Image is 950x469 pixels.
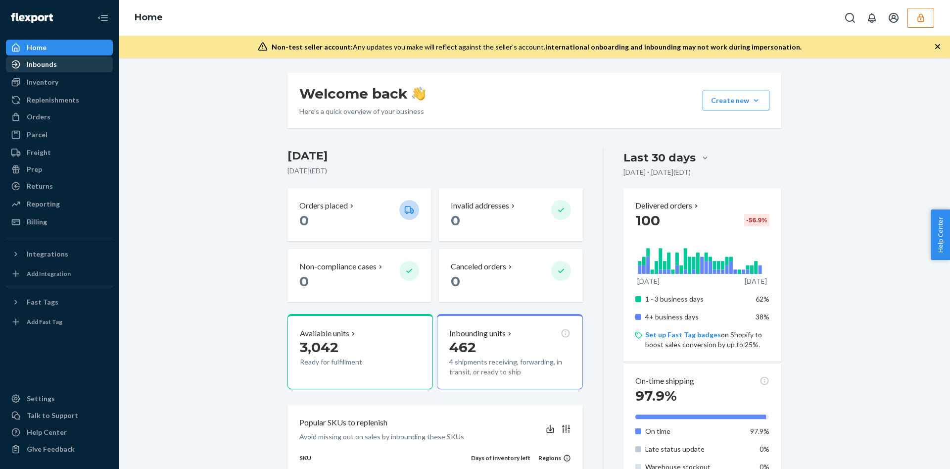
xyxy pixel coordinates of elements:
[299,273,309,290] span: 0
[744,214,769,226] div: -56.9 %
[623,167,691,177] p: [DATE] - [DATE] ( EDT )
[745,276,767,286] p: [DATE]
[27,199,60,209] div: Reporting
[93,8,113,28] button: Close Navigation
[623,150,696,165] div: Last 30 days
[637,276,660,286] p: [DATE]
[760,445,769,453] span: 0%
[27,43,47,52] div: Home
[884,8,903,28] button: Open account menu
[645,330,721,339] a: Set up Fast Tag badges
[27,130,47,140] div: Parcel
[437,314,582,389] button: Inbounding units4624 shipments receiving, forwarding, in transit, or ready to ship
[645,312,743,322] p: 4+ business days
[299,417,387,428] p: Popular SKUs to replenish
[6,196,113,212] a: Reporting
[6,127,113,143] a: Parcel
[635,375,694,387] p: On-time shipping
[756,313,769,321] span: 38%
[756,295,769,303] span: 62%
[6,214,113,230] a: Billing
[862,8,882,28] button: Open notifications
[451,261,506,272] p: Canceled orders
[27,297,58,307] div: Fast Tags
[6,92,113,108] a: Replenishments
[6,391,113,407] a: Settings
[449,339,476,356] span: 462
[300,328,349,339] p: Available units
[645,330,769,350] p: on Shopify to boost sales conversion by up to 25%.
[299,85,426,103] h1: Welcome back
[299,261,377,272] p: Non-compliance cases
[635,212,660,229] span: 100
[6,145,113,160] a: Freight
[27,164,42,174] div: Prep
[272,43,353,51] span: Non-test seller account:
[6,109,113,125] a: Orders
[27,394,55,404] div: Settings
[703,91,769,110] button: Create new
[6,178,113,194] a: Returns
[6,161,113,177] a: Prep
[27,148,51,157] div: Freight
[931,209,950,260] button: Help Center
[299,432,464,442] p: Avoid missing out on sales by inbounding these SKUs
[287,148,583,164] h3: [DATE]
[6,40,113,55] a: Home
[27,95,79,105] div: Replenishments
[27,427,67,437] div: Help Center
[287,314,433,389] button: Available units3,042Ready for fulfillment
[287,188,431,241] button: Orders placed 0
[449,357,570,377] p: 4 shipments receiving, forwarding, in transit, or ready to ship
[27,249,68,259] div: Integrations
[6,74,113,90] a: Inventory
[299,200,348,211] p: Orders placed
[27,112,50,122] div: Orders
[287,249,431,302] button: Non-compliance cases 0
[6,408,113,423] a: Talk to Support
[645,294,743,304] p: 1 - 3 business days
[299,106,426,116] p: Here’s a quick overview of your business
[27,317,62,326] div: Add Fast Tag
[27,269,71,278] div: Add Integration
[27,59,57,69] div: Inbounds
[6,314,113,330] a: Add Fast Tag
[27,444,75,454] div: Give Feedback
[27,217,47,227] div: Billing
[545,43,802,51] span: International onboarding and inbounding may not work during impersonation.
[300,357,391,367] p: Ready for fulfillment
[6,441,113,457] button: Give Feedback
[27,411,78,420] div: Talk to Support
[530,454,571,462] div: Regions
[635,387,677,404] span: 97.9%
[127,3,171,32] ol: breadcrumbs
[27,181,53,191] div: Returns
[6,56,113,72] a: Inbounds
[6,294,113,310] button: Fast Tags
[439,188,582,241] button: Invalid addresses 0
[27,77,58,87] div: Inventory
[6,266,113,282] a: Add Integration
[439,249,582,302] button: Canceled orders 0
[645,444,743,454] p: Late status update
[645,426,743,436] p: On time
[287,166,583,176] p: [DATE] ( EDT )
[412,87,426,101] img: hand-wave emoji
[299,212,309,229] span: 0
[449,328,506,339] p: Inbounding units
[272,42,802,52] div: Any updates you make will reflect against the seller's account.
[11,13,53,23] img: Flexport logo
[300,339,338,356] span: 3,042
[750,427,769,435] span: 97.9%
[451,273,460,290] span: 0
[840,8,860,28] button: Open Search Box
[451,212,460,229] span: 0
[6,246,113,262] button: Integrations
[6,424,113,440] a: Help Center
[635,200,700,211] button: Delivered orders
[451,200,509,211] p: Invalid addresses
[135,12,163,23] a: Home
